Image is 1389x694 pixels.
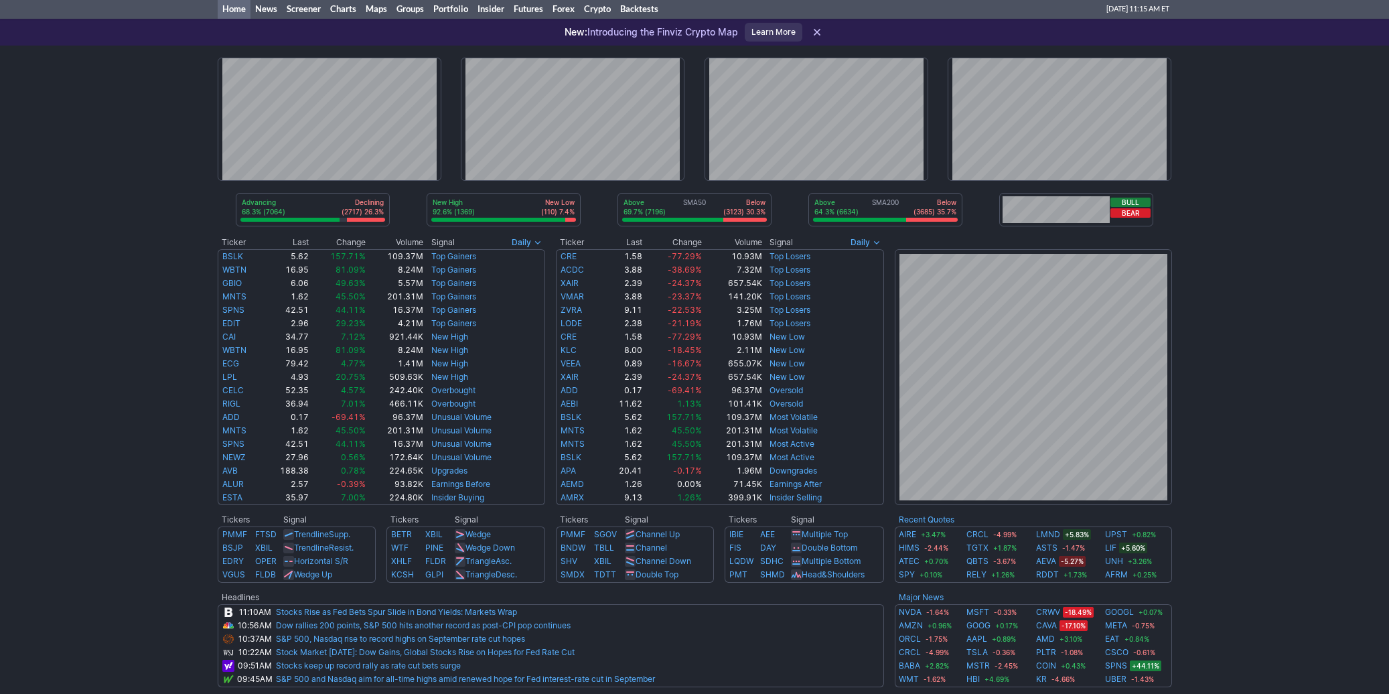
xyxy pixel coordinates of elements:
[723,198,765,207] p: Below
[847,236,884,249] button: Signals interval
[222,425,246,435] a: MNTS
[1105,673,1126,686] a: UBER
[770,265,810,275] a: Top Losers
[643,236,702,249] th: Change
[336,265,366,275] span: 81.09%
[729,543,741,553] a: FIS
[1036,555,1056,568] a: AEVA
[703,236,763,249] th: Volume
[263,249,309,263] td: 5.62
[561,569,585,579] a: SMDX
[222,318,240,328] a: EDIT
[703,317,763,330] td: 1.76M
[561,305,582,315] a: ZVRA
[222,305,244,315] a: SPNS
[624,198,666,207] p: Above
[1036,528,1060,541] a: LMND
[222,543,243,553] a: BSJP
[565,25,738,39] p: Introducing the Finviz Crypto Map
[966,555,989,568] a: QBTS
[561,265,584,275] a: ACDC
[677,399,702,409] span: 1.13%
[899,632,921,646] a: ORCL
[1036,541,1057,555] a: ASTS
[431,412,492,422] a: Unusual Volume
[703,357,763,370] td: 655.07K
[966,659,990,673] a: MSTR
[603,397,643,411] td: 11.62
[603,370,643,384] td: 2.39
[561,466,576,476] a: APA
[1105,659,1127,673] a: SPNS
[263,344,309,357] td: 16.95
[222,439,244,449] a: SPNS
[561,332,577,342] a: CRE
[1105,555,1123,568] a: UNH
[770,358,805,368] a: New Low
[263,236,309,249] th: Last
[222,412,240,422] a: ADD
[770,385,803,395] a: Oversold
[668,318,702,328] span: -21.19%
[276,620,571,630] a: Dow rallies 200 points, S&P 500 hits another record as post-CPI pop continues
[541,207,575,216] p: (110) 7.4%
[899,606,922,619] a: NVDA
[276,607,517,617] a: Stocks Rise as Fed Bets Spur Slide in Bond Yields: Markets Wrap
[770,251,810,261] a: Top Losers
[899,514,954,525] a: Recent Quotes
[541,198,575,207] p: New Low
[899,555,920,568] a: ATEC
[425,529,443,539] a: XBIL
[465,556,512,566] a: TriangleAsc.
[431,358,468,368] a: New High
[366,344,424,357] td: 8.24M
[431,305,476,315] a: Top Gainers
[294,543,329,553] span: Trendline
[263,397,309,411] td: 36.94
[636,556,691,566] a: Channel Down
[913,198,956,207] p: Below
[263,303,309,317] td: 42.51
[255,543,273,553] a: XBIL
[603,236,643,249] th: Last
[496,556,512,566] span: Asc.
[1036,632,1055,646] a: AMD
[263,317,309,330] td: 2.96
[899,592,944,602] b: Major News
[561,372,579,382] a: XAIR
[425,569,443,579] a: GLPI
[729,556,753,566] a: LQDW
[336,291,366,301] span: 45.50%
[561,358,581,368] a: VEEA
[431,291,476,301] a: Top Gainers
[603,384,643,397] td: 0.17
[431,237,455,248] span: Signal
[366,277,424,290] td: 5.57M
[561,492,584,502] a: AMRX
[966,673,980,686] a: HBI
[222,291,246,301] a: MNTS
[222,251,243,261] a: BSLK
[723,207,765,216] p: (3123) 30.3%
[668,332,702,342] span: -77.29%
[431,265,476,275] a: Top Gainers
[1105,632,1120,646] a: EAT
[594,543,614,553] a: TBLL
[1036,619,1057,632] a: CAVA
[330,251,366,261] span: 157.71%
[1105,646,1128,659] a: CSCO
[391,529,412,539] a: BETR
[222,265,246,275] a: WBTN
[802,529,848,539] a: Multiple Top
[851,236,870,249] span: Daily
[603,357,643,370] td: 0.89
[770,479,822,489] a: Earnings After
[703,384,763,397] td: 96.37M
[433,207,475,216] p: 92.6% (1369)
[703,303,763,317] td: 3.25M
[770,237,793,248] span: Signal
[294,543,354,553] a: TrendlineResist.
[431,399,476,409] a: Overbought
[309,236,366,249] th: Change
